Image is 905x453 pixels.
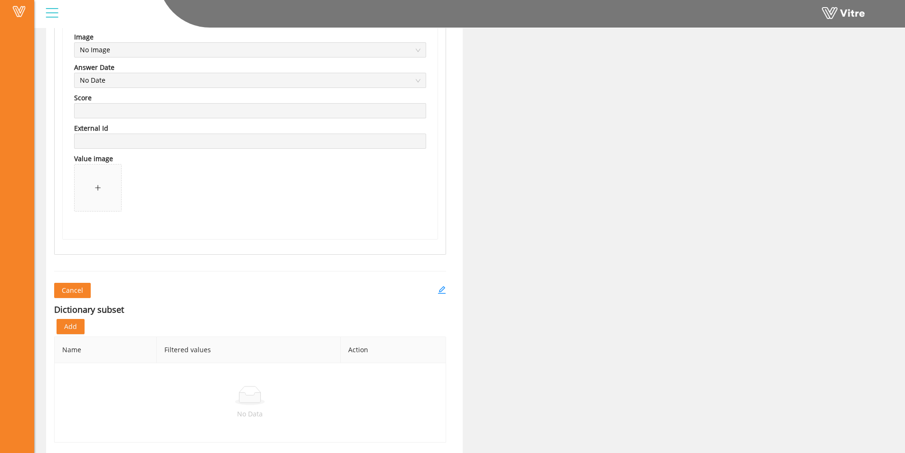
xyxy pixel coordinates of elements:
button: Add [57,319,85,334]
span: Cancel [62,285,83,296]
a: edit [438,283,446,298]
span: plus [95,184,101,191]
span: edit [438,286,446,294]
span: No Image [80,43,420,57]
div: Image [74,32,94,42]
div: External Id [74,123,108,134]
div: Answer Date [74,62,114,73]
th: Name [55,337,157,363]
th: Action [341,337,446,363]
div: Score [74,93,92,103]
span: No Date [80,73,420,87]
div: Dictionary subset [54,303,124,316]
div: Value image [74,154,113,164]
th: Filtered values [157,337,341,363]
button: Cancel [54,283,91,298]
p: No Data [62,409,438,419]
span: Add [64,321,77,332]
